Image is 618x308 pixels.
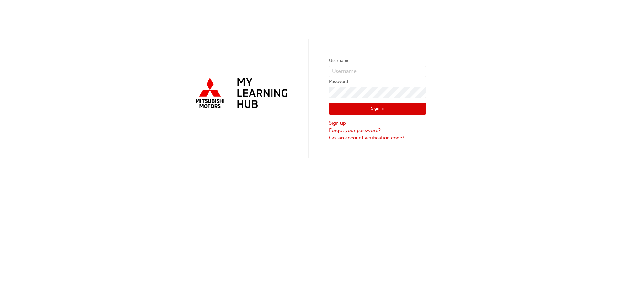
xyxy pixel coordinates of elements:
button: Sign In [329,103,426,115]
img: mmal [192,75,289,112]
a: Sign up [329,119,426,127]
input: Username [329,66,426,77]
label: Username [329,57,426,65]
a: Forgot your password? [329,127,426,134]
label: Password [329,78,426,86]
a: Got an account verification code? [329,134,426,141]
